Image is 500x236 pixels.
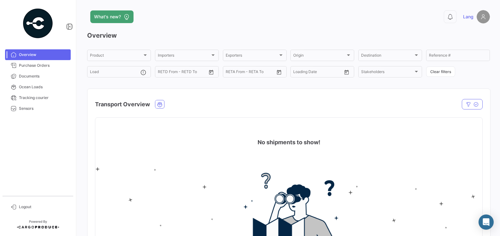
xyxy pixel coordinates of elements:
button: Open calendar [342,67,351,77]
span: Tracking courier [19,95,68,101]
button: Open calendar [206,67,216,77]
span: Importers [158,54,210,59]
input: From [226,71,235,75]
span: Exporters [226,54,278,59]
button: Clear filters [426,66,455,77]
h4: No shipments to show! [258,138,320,147]
a: Sensors [5,103,71,114]
span: Documents [19,73,68,79]
img: powered-by.png [22,8,54,39]
a: Purchase Orders [5,60,71,71]
span: Product [90,54,142,59]
span: Ocean Loads [19,84,68,90]
a: Overview [5,49,71,60]
button: What's new? [90,10,134,23]
button: Open calendar [274,67,284,77]
span: Logout [19,204,68,210]
span: Stakeholders [361,71,414,75]
span: What's new? [94,14,121,20]
input: To [171,71,194,75]
input: From [158,71,167,75]
span: Destination [361,54,414,59]
a: Tracking courier [5,92,71,103]
h4: Transport Overview [95,100,150,109]
span: Lang [463,14,473,20]
h3: Overview [87,31,490,40]
div: Abrir Intercom Messenger [479,214,494,230]
a: Documents [5,71,71,82]
input: From [293,71,302,75]
input: To [307,71,330,75]
button: Ocean [155,100,164,108]
span: Origin [293,54,346,59]
span: Sensors [19,106,68,111]
input: To [239,71,262,75]
span: Purchase Orders [19,63,68,68]
a: Ocean Loads [5,82,71,92]
img: placeholder-user.png [477,10,490,23]
span: Overview [19,52,68,58]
